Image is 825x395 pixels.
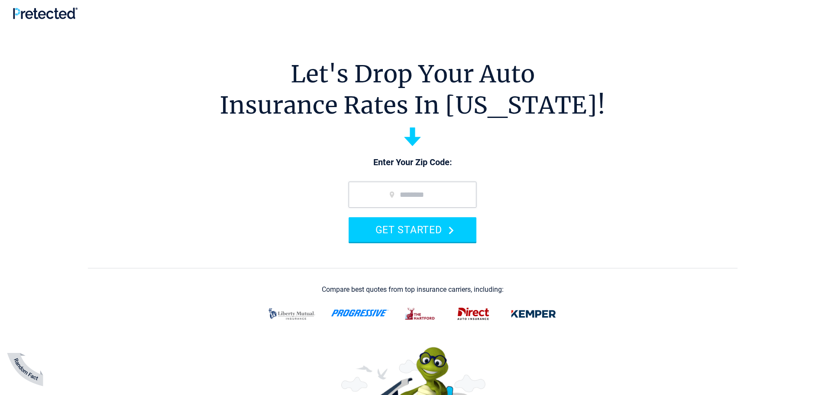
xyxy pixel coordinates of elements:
[263,303,320,325] img: liberty
[349,217,476,242] button: GET STARTED
[349,182,476,208] input: zip code
[452,303,495,325] img: direct
[340,157,485,169] p: Enter Your Zip Code:
[13,7,78,19] img: Pretected Logo
[220,59,605,121] h1: Let's Drop Your Auto Insurance Rates In [US_STATE]!
[505,303,562,325] img: kemper
[322,286,504,294] div: Compare best quotes from top insurance carriers, including:
[331,310,389,317] img: progressive
[399,303,442,325] img: thehartford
